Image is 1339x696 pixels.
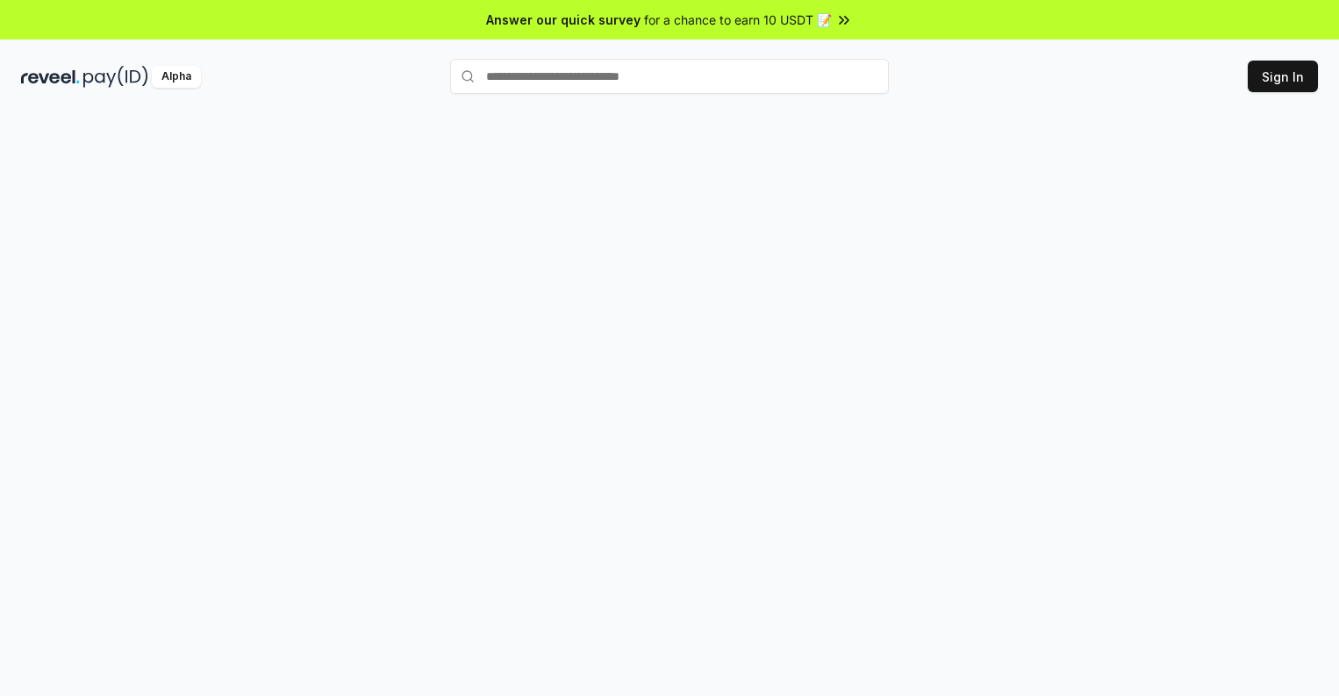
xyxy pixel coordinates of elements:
[486,11,641,29] span: Answer our quick survey
[83,66,148,88] img: pay_id
[21,66,80,88] img: reveel_dark
[152,66,201,88] div: Alpha
[1248,61,1318,92] button: Sign In
[644,11,832,29] span: for a chance to earn 10 USDT 📝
